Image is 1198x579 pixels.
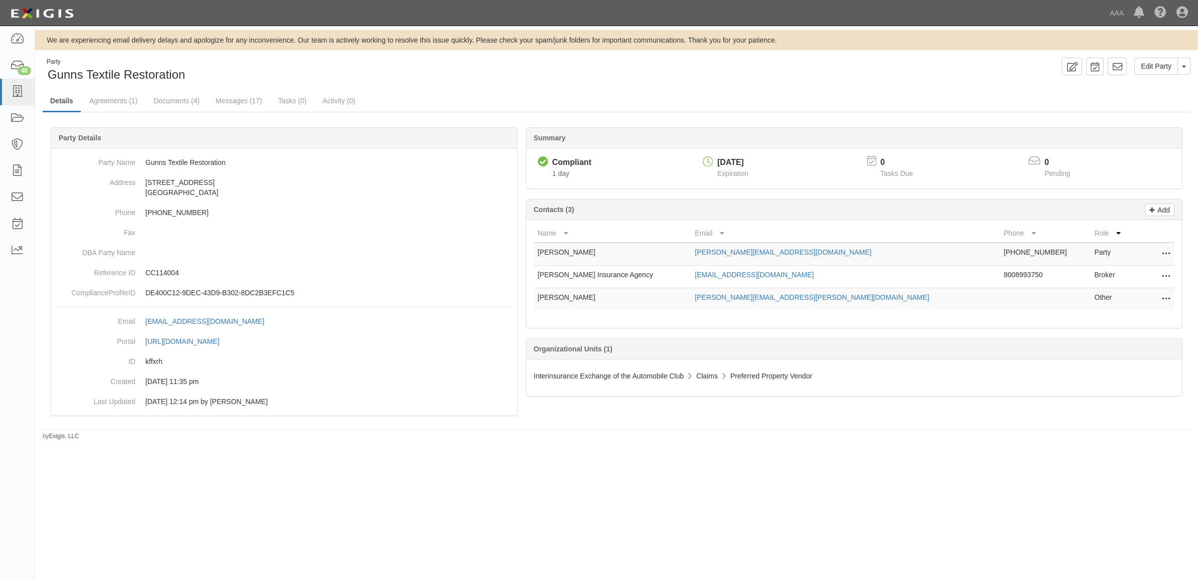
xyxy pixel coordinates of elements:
th: Role [1090,224,1134,243]
i: Compliant [538,157,548,167]
span: Tasks Due [880,169,913,177]
dd: 03/09/2023 11:35 pm [55,371,513,392]
th: Name [534,224,691,243]
th: Phone [1000,224,1090,243]
a: [EMAIL_ADDRESS][DOMAIN_NAME] [695,271,814,279]
div: We are experiencing email delivery delays and apologize for any inconvenience. Our team is active... [35,35,1198,45]
div: Gunns Textile Restoration [43,58,609,83]
img: logo-5460c22ac91f19d4615b14bd174203de0afe785f0fc80cf4dbbc73dc1793850b.png [8,5,77,23]
dt: ComplianceProfileID [55,283,135,298]
b: Party Details [59,134,101,142]
a: Add [1145,204,1174,216]
dt: ID [55,351,135,366]
dd: Gunns Textile Restoration [55,152,513,172]
a: Edit Party [1134,58,1178,75]
dd: [PHONE_NUMBER] [55,203,513,223]
a: Agreements (1) [82,91,145,111]
a: Details [43,91,81,112]
a: AAA [1105,3,1129,23]
a: [EMAIL_ADDRESS][DOMAIN_NAME] [145,317,275,325]
td: [PERSON_NAME] [534,288,691,311]
td: Other [1090,288,1134,311]
i: Help Center - Complianz [1154,7,1166,19]
span: Expiration [717,169,748,177]
b: Contacts (3) [534,206,574,214]
span: Gunns Textile Restoration [48,68,185,81]
div: [DATE] [717,157,748,168]
td: [PERSON_NAME] Insurance Agency [534,266,691,288]
span: Preferred Property Vendor [730,372,812,380]
td: [PHONE_NUMBER] [1000,243,1090,266]
a: Tasks (0) [271,91,314,111]
dt: Reference ID [55,263,135,278]
p: CC114004 [145,268,513,278]
b: Organizational Units (1) [534,345,613,353]
div: Party [47,58,185,66]
span: Pending [1045,169,1070,177]
a: [PERSON_NAME][EMAIL_ADDRESS][PERSON_NAME][DOMAIN_NAME] [695,293,929,301]
a: Activity (0) [315,91,363,111]
dt: Phone [55,203,135,218]
a: Documents (4) [146,91,207,111]
p: 0 [880,157,925,168]
a: Exigis, LLC [49,433,79,440]
td: Party [1090,243,1134,266]
a: [PERSON_NAME][EMAIL_ADDRESS][DOMAIN_NAME] [695,248,871,256]
span: Claims [696,372,718,380]
td: Broker [1090,266,1134,288]
p: Add [1155,204,1170,216]
p: 0 [1045,157,1083,168]
dd: kffxrh [55,351,513,371]
div: [EMAIL_ADDRESS][DOMAIN_NAME] [145,316,264,326]
dt: Email [55,311,135,326]
dt: Fax [55,223,135,238]
span: Interinsurance Exchange of the Automobile Club [534,372,684,380]
a: Messages (17) [208,91,270,111]
th: Email [691,224,1000,243]
dd: [STREET_ADDRESS] [GEOGRAPHIC_DATA] [55,172,513,203]
td: 8008993750 [1000,266,1090,288]
dt: DBA Party Name [55,243,135,258]
small: by [43,432,79,441]
td: [PERSON_NAME] [534,243,691,266]
dt: Created [55,371,135,387]
dt: Party Name [55,152,135,167]
div: Compliant [552,157,591,168]
a: [URL][DOMAIN_NAME] [145,337,231,345]
dt: Last Updated [55,392,135,407]
dt: Address [55,172,135,187]
p: DE400C12-9DEC-43D9-B302-8DC2B3EFC1C5 [145,288,513,298]
dt: Portal [55,331,135,346]
div: 46 [18,66,31,75]
b: Summary [534,134,566,142]
span: Since 08/18/2025 [552,169,569,177]
dd: 07/26/2023 12:14 pm by Benjamin Tully [55,392,513,412]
